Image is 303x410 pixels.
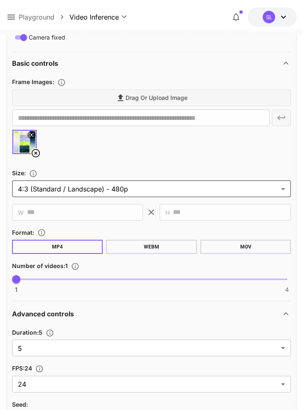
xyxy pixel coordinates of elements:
button: MOV [200,240,291,254]
span: Number of videos : 1 [12,262,68,269]
span: 4 [285,286,289,294]
span: 4:3 (Standard / Landscape) - 480p [18,184,278,194]
span: H [165,208,170,217]
button: Specify how many videos to generate in a single request. Each video generation will be charged se... [68,262,83,271]
p: Basic controls [12,58,58,68]
span: Format : [12,229,34,236]
button: Adjust the dimensions of the generated image by specifying its width and height in pixels, or sel... [26,169,41,178]
span: 24 [18,379,278,389]
button: $109.88686SL [248,7,297,27]
button: Set the fps [32,365,47,373]
div: SL [263,11,275,23]
button: Upload frame images. [54,78,69,87]
span: Duration : 5 [12,329,42,336]
span: 5 [18,343,278,353]
iframe: Chat Widget [261,370,303,410]
button: WEBM [106,240,197,254]
a: Playground [19,12,54,22]
span: Video Inference [69,12,119,22]
span: W [18,208,24,217]
span: Frame Images : [12,78,54,85]
span: 1 [15,286,17,294]
span: Size : [12,169,26,176]
button: Set the number of duration [42,329,57,337]
span: Seed : [12,401,28,408]
nav: breadcrumb [19,12,69,22]
span: FPS : 24 [12,365,32,372]
div: Advanced controls [12,304,291,324]
span: Camera fixed [29,33,65,42]
button: MP4 [12,240,103,254]
button: Choose the file format for the output video. [34,229,49,237]
p: Advanced controls [12,309,74,319]
div: Basic controls [12,53,291,73]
